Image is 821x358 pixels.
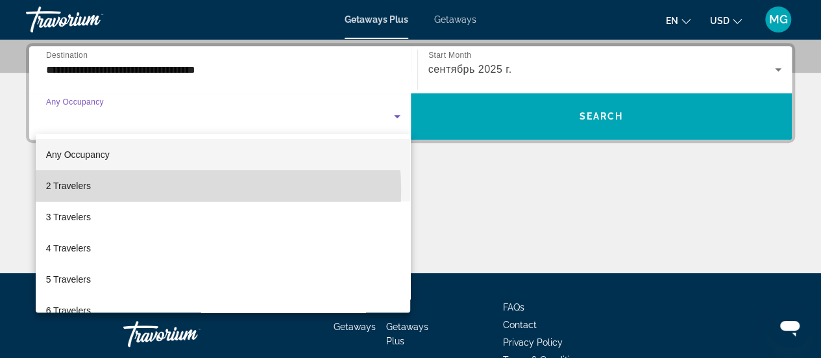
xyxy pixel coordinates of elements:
iframe: Кнопка запуска окна обмена сообщениями [769,306,811,348]
span: Any Occupancy [46,149,110,160]
span: 4 Travelers [46,240,91,256]
span: 3 Travelers [46,209,91,225]
span: 6 Travelers [46,303,91,318]
span: 2 Travelers [46,178,91,194]
span: 5 Travelers [46,272,91,287]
